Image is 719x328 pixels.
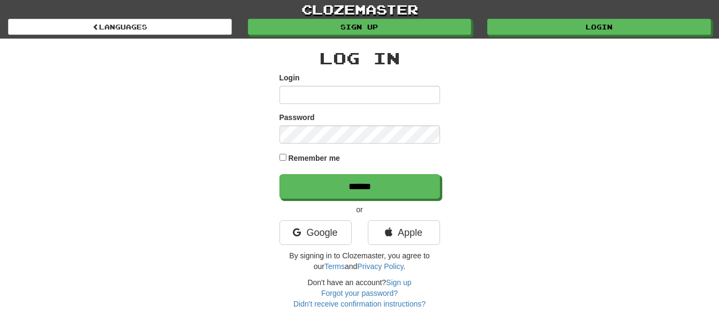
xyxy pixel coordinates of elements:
a: Terms [324,262,345,271]
h2: Log In [279,49,440,67]
a: Sign up [386,278,411,287]
a: Apple [368,220,440,245]
div: Don't have an account? [279,277,440,309]
label: Remember me [288,153,340,163]
a: Privacy Policy [357,262,403,271]
a: Google [279,220,352,245]
p: By signing in to Clozemaster, you agree to our and . [279,250,440,272]
label: Password [279,112,315,123]
a: Forgot your password? [321,289,398,297]
a: Sign up [248,19,472,35]
a: Login [487,19,711,35]
a: Didn't receive confirmation instructions? [293,300,426,308]
a: Languages [8,19,232,35]
label: Login [279,72,300,83]
p: or [279,204,440,215]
